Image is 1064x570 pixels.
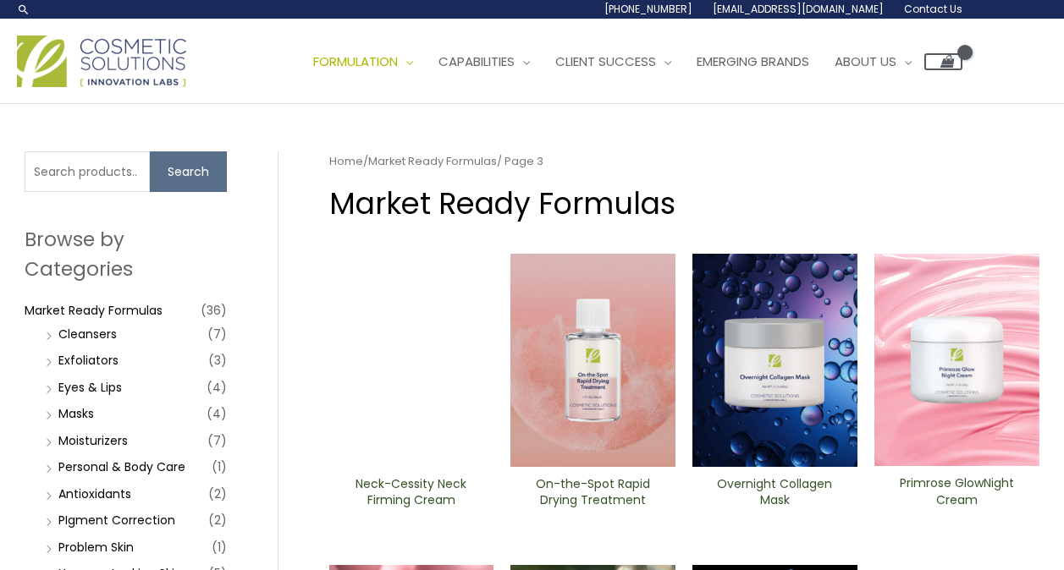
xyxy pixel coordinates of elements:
[150,151,227,192] button: Search
[904,2,962,16] span: Contact Us
[58,458,185,475] a: Personal & Body Care
[713,2,884,16] span: [EMAIL_ADDRESS][DOMAIN_NAME]
[288,36,962,87] nav: Site Navigation
[201,299,227,322] span: (36)
[313,52,398,70] span: Formulation
[58,432,128,449] a: Moisturizers
[889,475,1025,513] a: Primrose GlowNight Cream
[835,52,896,70] span: About Us
[208,482,227,506] span: (2)
[329,254,494,467] img: Neck-Cessity Neck Firming Cream
[58,485,131,502] a: Antioxidants
[707,476,843,508] h2: Overnight Collagen Mask
[17,36,186,87] img: Cosmetic Solutions Logo
[25,225,227,282] h2: Browse by Categories
[207,375,227,399] span: (4)
[212,455,227,479] span: (1)
[604,2,692,16] span: [PHONE_NUMBER]
[58,539,134,556] a: Problem Skin
[368,153,497,169] a: Market Ready Formulas
[697,52,809,70] span: Emerging Brands
[525,476,661,514] a: On-the-Spot ​Rapid Drying Treatment
[208,348,227,372] span: (3)
[212,535,227,559] span: (1)
[58,405,94,422] a: Masks
[438,52,515,70] span: Capabilities
[17,3,30,16] a: Search icon link
[207,429,227,452] span: (7)
[58,352,119,369] a: Exfoliators
[25,302,163,319] a: Market Ready Formulas
[207,402,227,425] span: (4)
[924,53,962,70] a: View Shopping Cart, empty
[329,151,1039,172] nav: Breadcrumb
[707,476,843,514] a: Overnight Collagen Mask
[25,151,150,192] input: Search products…
[426,36,543,87] a: Capabilities
[58,326,117,343] a: Cleansers
[692,254,857,467] img: Overnight Collagen Mask
[329,153,363,169] a: Home
[874,254,1039,466] img: Primrose Glow Night Cream
[684,36,822,87] a: Emerging Brands
[555,52,656,70] span: Client Success
[343,476,479,514] a: Neck-Cessity Neck Firming Cream
[525,476,661,508] h2: On-the-Spot ​Rapid Drying Treatment
[510,254,675,467] img: On-the-Spot ​Rapid Drying Treatment
[58,379,122,396] a: Eyes & Lips
[329,183,1039,224] h1: Market Ready Formulas
[543,36,684,87] a: Client Success
[822,36,924,87] a: About Us
[300,36,426,87] a: Formulation
[58,512,175,529] a: PIgment Correction
[207,322,227,346] span: (7)
[208,508,227,532] span: (2)
[343,476,479,508] h2: Neck-Cessity Neck Firming Cream
[889,475,1025,507] h2: Primrose GlowNight Cream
